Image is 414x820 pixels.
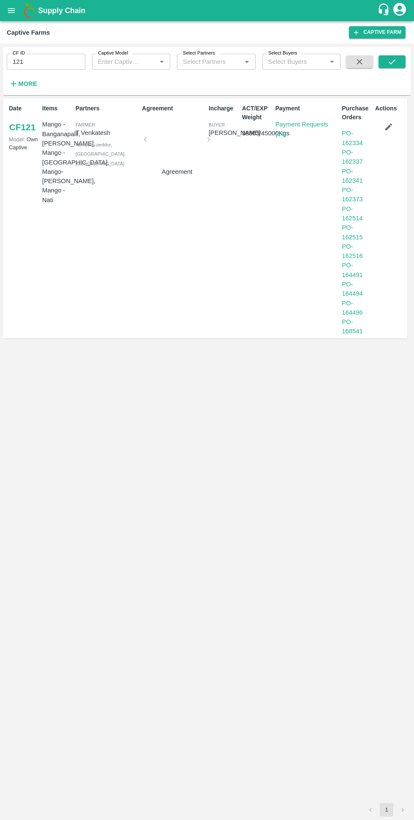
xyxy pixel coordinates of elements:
button: Open [156,56,167,67]
p: Items [42,104,72,113]
label: CF ID [13,50,25,57]
a: PO- 162515 [342,224,363,240]
a: PO- 164494 [342,281,363,297]
a: Supply Chain [38,5,377,16]
input: Select Buyers [265,56,313,67]
img: logo [21,2,38,19]
label: Captive Model [98,50,128,57]
div: customer-support [377,3,392,18]
p: Purchase Orders [342,104,372,122]
a: PO- 162516 [342,243,363,259]
p: Partners [76,104,139,113]
div: Captive Farms [7,27,50,38]
p: Payment [275,104,339,113]
a: PO- 164496 [342,300,363,316]
p: Mango - Banganapalli, [PERSON_NAME], Mango - [GEOGRAPHIC_DATA], Mango-[PERSON_NAME], Mango - Nati [42,120,72,205]
nav: pagination navigation [362,803,411,817]
span: buyer [209,122,225,127]
a: PO- 168541 [342,318,363,335]
button: open drawer [2,1,21,20]
a: PO- 162334 [342,130,363,146]
input: Enter CF ID [7,54,85,70]
p: Agreement [149,167,205,176]
p: ACT/EXP Weight [242,104,272,122]
label: Select Buyers [268,50,297,57]
label: Select Partners [183,50,215,57]
a: PO- 162514 [342,206,363,222]
span: Farmer [76,122,95,127]
a: Payment Requests (14) [275,121,328,137]
a: PO- 164491 [342,262,363,278]
input: Enter Captive Model [95,56,143,67]
p: Own Captive [9,135,39,151]
a: Captive Farm [349,26,406,38]
p: Date [9,104,39,113]
b: Supply Chain [38,6,85,15]
button: More [7,77,39,91]
span: Naniyala, peddur, [GEOGRAPHIC_DATA], [GEOGRAPHIC_DATA] [76,142,126,166]
div: [PERSON_NAME] [209,128,260,137]
a: PO- 162373 [342,186,363,203]
p: 38863 / 45000 Kgs [242,129,272,138]
a: CF121 [9,120,36,135]
p: Agreement [142,104,205,113]
a: PO- 162337 [342,149,363,165]
a: PO- 162341 [342,168,363,184]
p: Actions [375,104,405,113]
p: T Venkatesh [76,128,139,137]
button: page 1 [380,803,393,817]
input: Select Partners [180,56,228,67]
strong: More [18,80,37,87]
button: Open [241,56,252,67]
span: Model: [9,136,25,143]
button: Open [327,56,338,67]
p: Incharge [209,104,239,113]
div: account of current user [392,2,407,19]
